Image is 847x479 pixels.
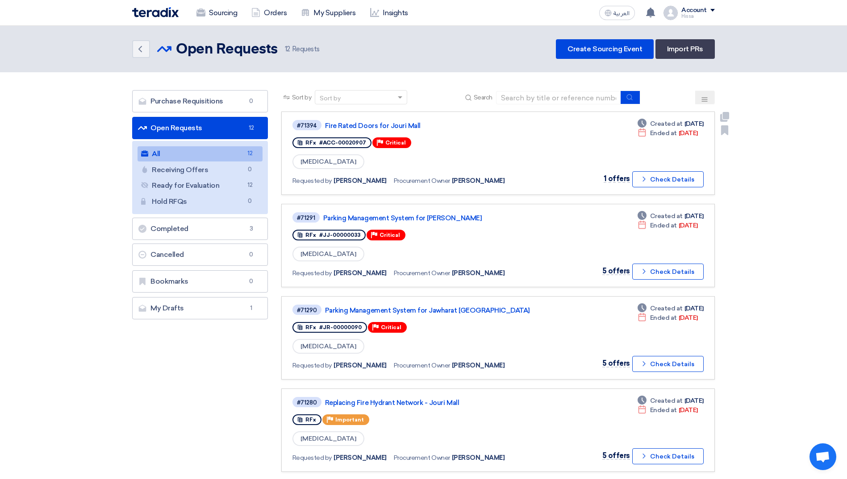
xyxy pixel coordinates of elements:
a: Sourcing [189,3,244,23]
span: Ended at [650,221,677,230]
span: [PERSON_NAME] [452,361,505,370]
span: [PERSON_NAME] [334,176,387,186]
a: Parking Management System for [PERSON_NAME] [323,214,547,222]
span: [PERSON_NAME] [452,268,505,278]
span: Critical [381,324,401,330]
span: Procurement Owner [394,453,450,462]
a: Receiving Offers [138,162,263,178]
span: [MEDICAL_DATA] [292,247,364,261]
span: 5 offers [602,267,630,275]
span: Created at [650,211,683,221]
span: 0 [246,97,257,106]
span: Ended at [650,313,677,322]
span: RFx [305,417,316,423]
div: Sort by [320,94,341,103]
a: Hold RFQs [138,194,263,209]
span: Created at [650,304,683,313]
span: Critical [385,140,406,146]
span: 0 [245,165,255,174]
span: Procurement Owner [394,176,450,186]
span: Requests [285,44,320,54]
a: Replacing Fire Hydrant Network - Jouri Mall [325,399,548,407]
button: العربية [599,6,635,20]
div: Hissa [681,14,715,19]
span: 12 [285,45,290,53]
span: [MEDICAL_DATA] [292,431,364,446]
div: Open chat [809,443,836,470]
span: Ended at [650,128,677,138]
a: Completed3 [132,218,268,240]
span: 12 [246,124,257,132]
a: Orders [244,3,294,23]
span: 0 [246,277,257,286]
a: Fire Rated Doors for Jouri Mall [325,122,548,130]
img: profile_test.png [663,6,678,20]
span: Created at [650,119,683,128]
span: 1 offers [604,174,630,183]
button: Check Details [632,448,704,464]
span: 0 [245,197,255,206]
a: Open Requests12 [132,117,268,139]
button: Check Details [632,356,704,372]
span: [PERSON_NAME] [334,268,387,278]
span: Procurement Owner [394,268,450,278]
span: Requested by [292,361,332,370]
span: Sort by [292,93,312,102]
span: Critical [380,232,400,238]
span: 5 offers [602,359,630,368]
button: Check Details [632,264,704,280]
span: #JR-00000090 [319,324,362,330]
a: All [138,146,263,161]
a: My Suppliers [294,3,363,23]
a: Import PRs [655,39,715,59]
input: Search by title or reference number [496,91,621,104]
span: 1 [246,304,257,313]
span: Important [335,417,364,423]
div: Account [681,7,707,14]
span: Search [474,93,492,102]
a: Ready for Evaluation [138,178,263,193]
div: [DATE] [638,405,698,415]
div: #71290 [297,307,317,313]
span: [PERSON_NAME] [334,361,387,370]
div: #71291 [297,215,315,221]
div: #71280 [297,400,317,405]
div: #71394 [297,123,317,128]
div: [DATE] [638,128,698,138]
span: [PERSON_NAME] [334,453,387,462]
span: [MEDICAL_DATA] [292,339,364,354]
a: Bookmarks0 [132,270,268,293]
span: [MEDICAL_DATA] [292,154,364,169]
div: [DATE] [638,211,704,221]
span: 12 [245,181,255,190]
span: [PERSON_NAME] [452,453,505,462]
span: #ACC-00020907 [319,140,366,146]
span: 12 [245,149,255,158]
div: [DATE] [638,221,698,230]
a: Create Sourcing Event [556,39,654,59]
span: Requested by [292,268,332,278]
span: Requested by [292,176,332,186]
h2: Open Requests [176,41,278,58]
span: Ended at [650,405,677,415]
div: [DATE] [638,313,698,322]
a: Insights [363,3,415,23]
span: 0 [246,250,257,259]
span: 3 [246,224,257,233]
span: Created at [650,396,683,405]
span: 5 offers [602,451,630,460]
a: Cancelled0 [132,244,268,266]
img: Teradix logo [132,7,179,17]
span: Requested by [292,453,332,462]
span: RFx [305,140,316,146]
a: Purchase Requisitions0 [132,90,268,112]
span: Procurement Owner [394,361,450,370]
button: Check Details [632,171,704,187]
span: [PERSON_NAME] [452,176,505,186]
a: Parking Management System for Jawharat [GEOGRAPHIC_DATA] [325,306,548,314]
span: العربية [613,10,630,17]
span: #JJ-00000033 [319,232,360,238]
span: RFx [305,324,316,330]
div: [DATE] [638,304,704,313]
a: My Drafts1 [132,297,268,319]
